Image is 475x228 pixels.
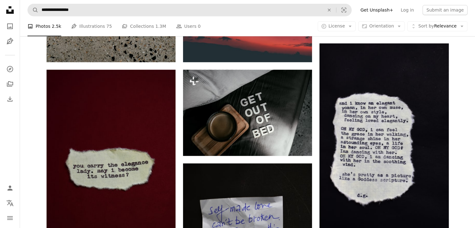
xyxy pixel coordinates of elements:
span: 75 [106,23,112,30]
button: License [318,21,356,31]
button: Menu [4,212,16,224]
button: Orientation [358,21,405,31]
button: Submit an image [423,5,468,15]
button: Sort byRelevance [407,21,468,31]
span: 0 [198,23,200,30]
span: Sort by [418,23,434,28]
span: Orientation [369,23,394,28]
a: Download History [4,93,16,105]
a: Get Unsplash+ [357,5,397,15]
button: Clear [322,4,336,16]
a: Photos [4,20,16,32]
a: Log in / Sign up [4,182,16,194]
a: a piece of paper with a quote written on it [47,164,176,169]
span: License [329,23,345,28]
form: Find visuals sitewide [27,4,352,16]
span: Relevance [418,23,457,29]
a: a piece of paper with a poem written on it [319,137,448,143]
a: Illustrations 75 [71,16,112,36]
span: 1.3M [155,23,166,30]
a: Home — Unsplash [4,4,16,17]
a: Collections 1.3M [122,16,166,36]
a: Explore [4,63,16,75]
button: Visual search [336,4,351,16]
a: Collections [4,78,16,90]
button: Search Unsplash [28,4,38,16]
img: a bed with a wooden tray with a cup of coffee on top of it [183,70,312,156]
a: Illustrations [4,35,16,47]
button: Language [4,197,16,209]
a: Users 0 [176,16,201,36]
a: Log in [397,5,418,15]
a: a bed with a wooden tray with a cup of coffee on top of it [183,110,312,115]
